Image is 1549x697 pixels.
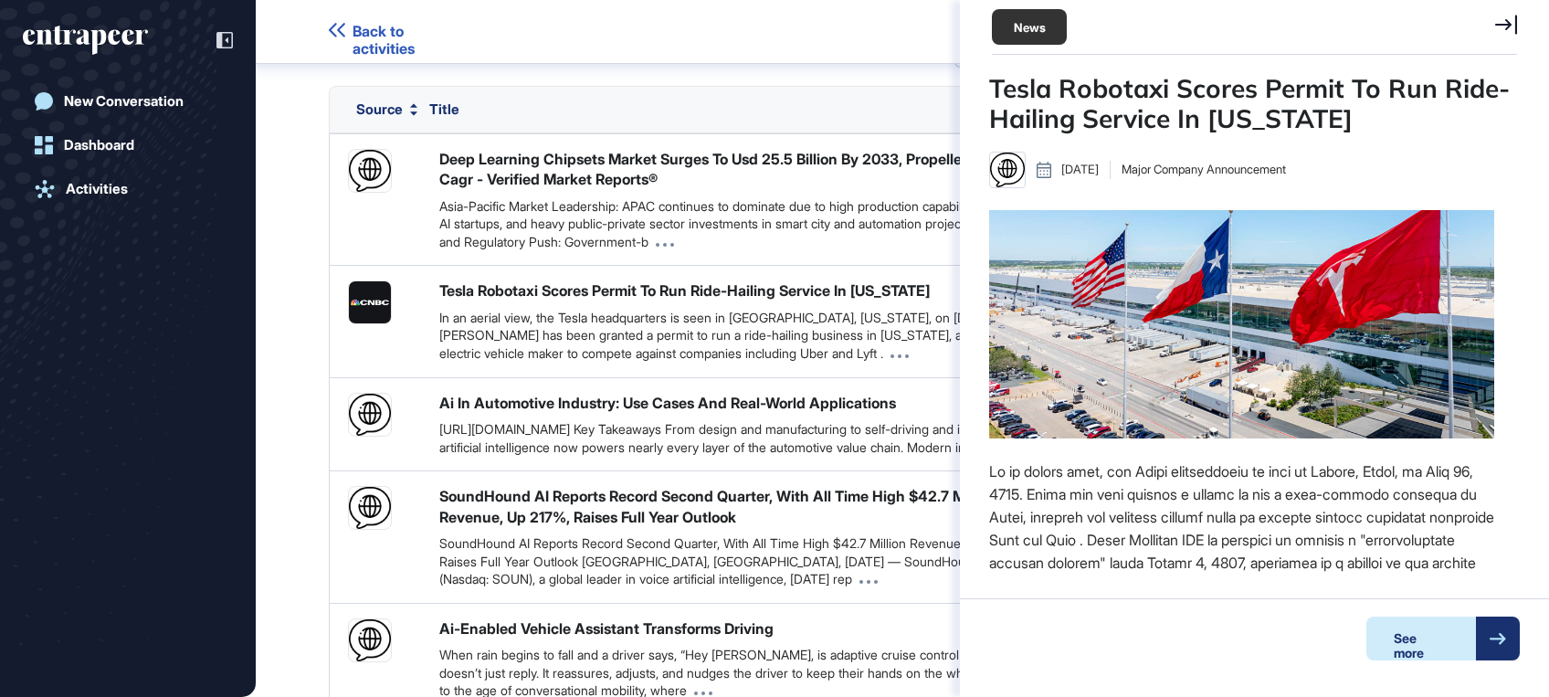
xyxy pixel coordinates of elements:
[992,9,1067,45] div: News
[439,393,896,413] div: Ai In Automotive Industry: Use Cases And Real-World Applications
[64,137,134,153] div: Dashboard
[23,171,233,207] a: Activities
[349,150,391,192] img: placeholder.png
[439,534,1050,588] div: SoundHound AI Reports Record Second Quarter, With All Time High $42.7 Million Revenue, Up 217%, R...
[349,394,391,436] img: placeholder.png
[439,420,1050,456] div: [URL][DOMAIN_NAME] Key Takeaways From design and manufacturing to self-driving and infotainment, ...
[989,210,1494,438] img: 108176644-1753384811496-gettyimages-2226854082-dji_20250724133334_0492_d_ndwbjfha.jpeg
[989,73,1520,133] div: Tesla Robotaxi Scores Permit To Run Ride-Hailing Service In [US_STATE]
[439,618,774,639] div: Ai-Enabled Vehicle Assistant Transforms Driving
[1110,161,1286,179] div: Major Company Announcement
[990,153,1025,187] img: placeholder.png
[349,487,391,529] img: placeholder.png
[349,619,391,661] img: placeholder.png
[349,281,391,323] img: cnbc.png
[1366,617,1520,660] a: See more
[439,309,1050,363] div: In an aerial view, the Tesla headquarters is seen in [GEOGRAPHIC_DATA], [US_STATE], on [DATE]. [P...
[66,181,128,197] div: Activities
[1037,161,1099,179] div: [DATE]
[1366,617,1476,660] div: See more
[329,23,469,40] a: Back to activities
[356,102,403,116] span: Source
[356,102,417,117] button: Source
[64,93,184,110] div: New Conversation
[439,197,1050,251] div: Asia-Pacific Market Leadership: APAC continues to dominate due to high production capabilities, i...
[439,486,1050,527] div: SoundHound AI Reports Record Second Quarter, With All Time High $42.7 Million Revenue, Up 217%, R...
[439,280,930,301] div: Tesla Robotaxi Scores Permit To Run Ride-Hailing Service In [US_STATE]
[23,83,233,120] a: New Conversation
[23,26,148,55] div: entrapeer-logo
[439,149,1050,190] div: Deep Learning Chipsets Market Surges To Usd 25.5 Billion By 2033, Propelled By 18.4% Cagr - Verif...
[23,127,233,164] a: Dashboard
[429,100,459,118] span: Title
[353,23,469,58] span: Back to activities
